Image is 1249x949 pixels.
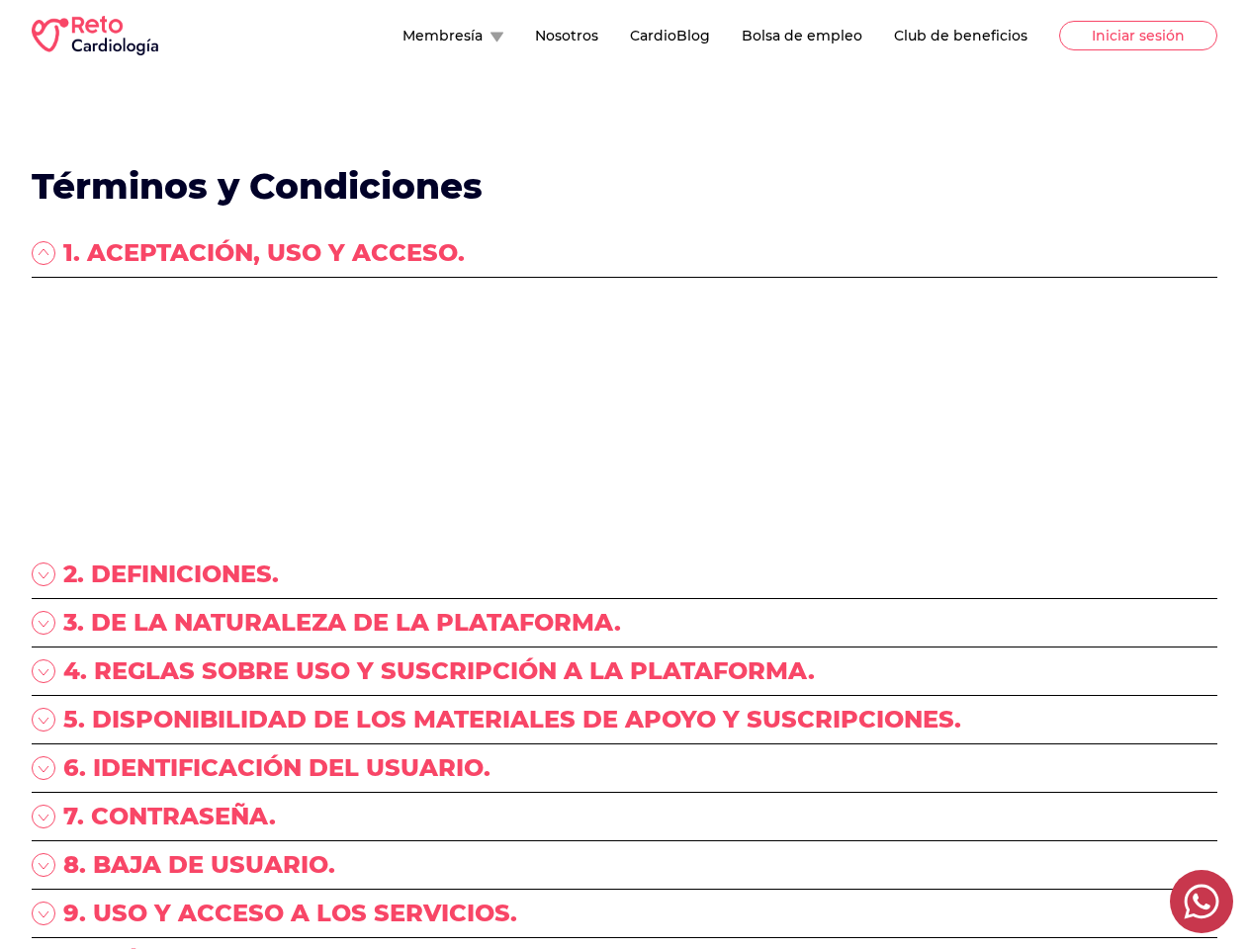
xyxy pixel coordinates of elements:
p: 9. USO Y ACCESO A LOS SERVICIOS. [63,898,517,929]
button: CardioBlog [630,26,710,45]
button: Nosotros [535,26,598,45]
p: 8. BAJA DE USUARIO. [63,849,335,881]
button: Membresía [402,26,503,45]
p: 3. DE LA NATURALEZA DE LA PLATAFORMA. [63,607,621,639]
p: 6. IDENTIFICACIÓN DEL USUARIO. [63,752,491,784]
p: 5. DISPONIBILIDAD DE LOS MATERIALES DE APOYO Y SUSCRIPCIONES. [63,704,961,735]
h1: Términos y Condiciones [32,166,1217,206]
p: 2. DEFINICIONES. [63,559,279,590]
button: Club de beneficios [894,26,1027,45]
p: 7. CONTRASEÑA. [63,801,276,832]
button: Bolsa de empleo [742,26,862,45]
button: Iniciar sesión [1059,21,1217,50]
img: RETO Cardio Logo [32,16,158,55]
p: 1. ACEPTACIÓN, USO Y ACCESO. [63,237,465,269]
p: 4. REGLAS SOBRE USO Y SUSCRIPCIÓN A LA PLATAFORMA. [63,655,815,687]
